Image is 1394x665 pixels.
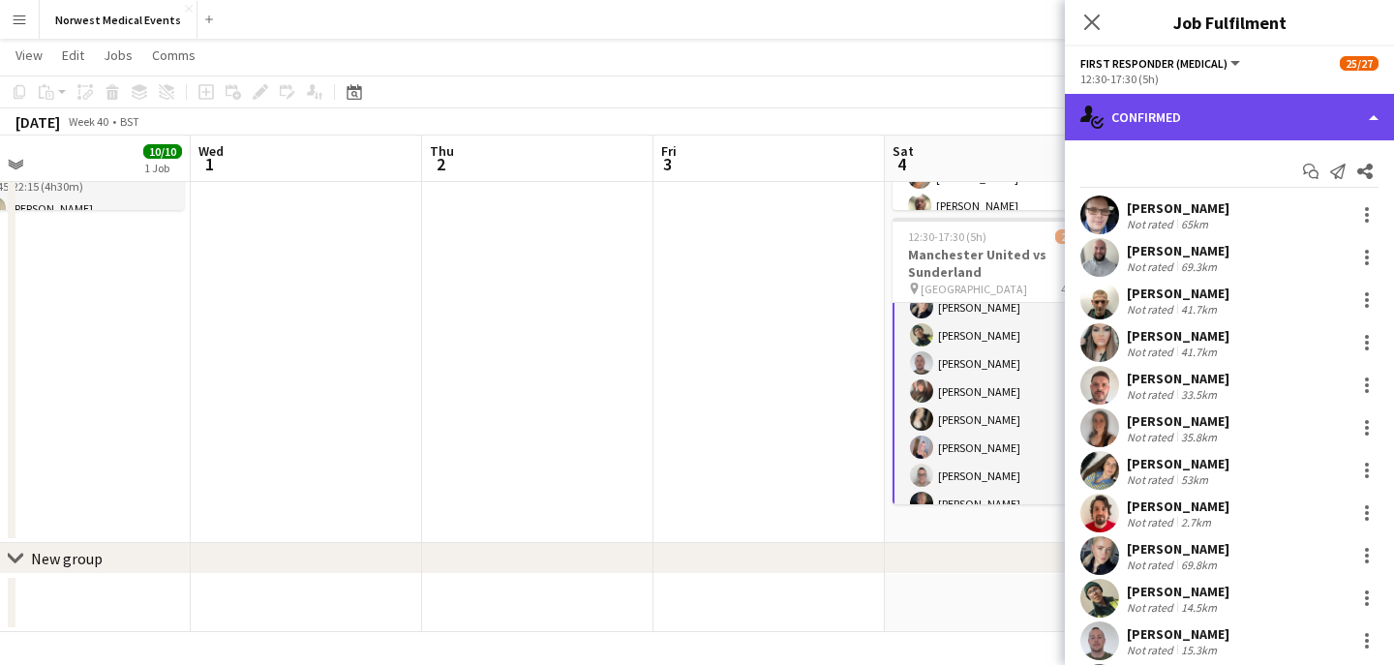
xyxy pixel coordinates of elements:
[1177,600,1221,615] div: 14.5km
[1055,229,1094,244] span: 25/27
[104,46,133,64] span: Jobs
[1127,600,1177,615] div: Not rated
[1127,412,1229,430] div: [PERSON_NAME]
[1177,643,1221,657] div: 15.3km
[1127,643,1177,657] div: Not rated
[921,282,1027,296] span: [GEOGRAPHIC_DATA]
[1127,302,1177,317] div: Not rated
[1080,72,1379,86] div: 12:30-17:30 (5h)
[1127,472,1177,487] div: Not rated
[1177,558,1221,572] div: 69.8km
[658,153,677,175] span: 3
[890,153,914,175] span: 4
[893,75,1109,337] app-card-role: Responder (First Aid)7/810:30-15:00 (4h30m)[PERSON_NAME][PERSON_NAME][PERSON_NAME][PERSON_NAME]
[1127,498,1229,515] div: [PERSON_NAME]
[1127,430,1177,444] div: Not rated
[1065,10,1394,35] h3: Job Fulfilment
[64,114,112,129] span: Week 40
[144,161,181,175] div: 1 Job
[1127,558,1177,572] div: Not rated
[1127,455,1229,472] div: [PERSON_NAME]
[31,549,103,568] div: New group
[893,34,1109,609] app-card-role: [PERSON_NAME][PERSON_NAME][PERSON_NAME][PERSON_NAME][PERSON_NAME][PERSON_NAME][PERSON_NAME][PERSO...
[1127,327,1229,345] div: [PERSON_NAME]
[1177,259,1221,274] div: 69.3km
[144,43,203,68] a: Comms
[1127,370,1229,387] div: [PERSON_NAME]
[1061,282,1094,296] span: 4 Roles
[1080,56,1243,71] button: First Responder (Medical)
[1127,259,1177,274] div: Not rated
[1177,217,1212,231] div: 65km
[1127,345,1177,359] div: Not rated
[1065,94,1394,140] div: Confirmed
[893,218,1109,504] app-job-card: 12:30-17:30 (5h)25/27Manchester United vs Sunderland [GEOGRAPHIC_DATA]4 Roles[PERSON_NAME][PERSON...
[196,153,224,175] span: 1
[1127,285,1229,302] div: [PERSON_NAME]
[661,142,677,160] span: Fri
[430,142,454,160] span: Thu
[120,114,139,129] div: BST
[893,142,914,160] span: Sat
[1127,625,1229,643] div: [PERSON_NAME]
[96,43,140,68] a: Jobs
[152,46,196,64] span: Comms
[1340,56,1379,71] span: 25/27
[1177,302,1221,317] div: 41.7km
[1177,387,1221,402] div: 33.5km
[15,46,43,64] span: View
[54,43,92,68] a: Edit
[1177,515,1215,529] div: 2.7km
[1127,242,1229,259] div: [PERSON_NAME]
[8,43,50,68] a: View
[427,153,454,175] span: 2
[40,1,197,39] button: Norwest Medical Events
[1127,583,1229,600] div: [PERSON_NAME]
[1127,217,1177,231] div: Not rated
[893,246,1109,281] h3: Manchester United vs Sunderland
[1177,430,1221,444] div: 35.8km
[1177,472,1212,487] div: 53km
[15,112,60,132] div: [DATE]
[62,46,84,64] span: Edit
[1127,515,1177,529] div: Not rated
[198,142,224,160] span: Wed
[908,229,986,244] span: 12:30-17:30 (5h)
[1080,56,1227,71] span: First Responder (Medical)
[1127,199,1229,217] div: [PERSON_NAME]
[1177,345,1221,359] div: 41.7km
[1127,540,1229,558] div: [PERSON_NAME]
[1127,387,1177,402] div: Not rated
[143,144,182,159] span: 10/10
